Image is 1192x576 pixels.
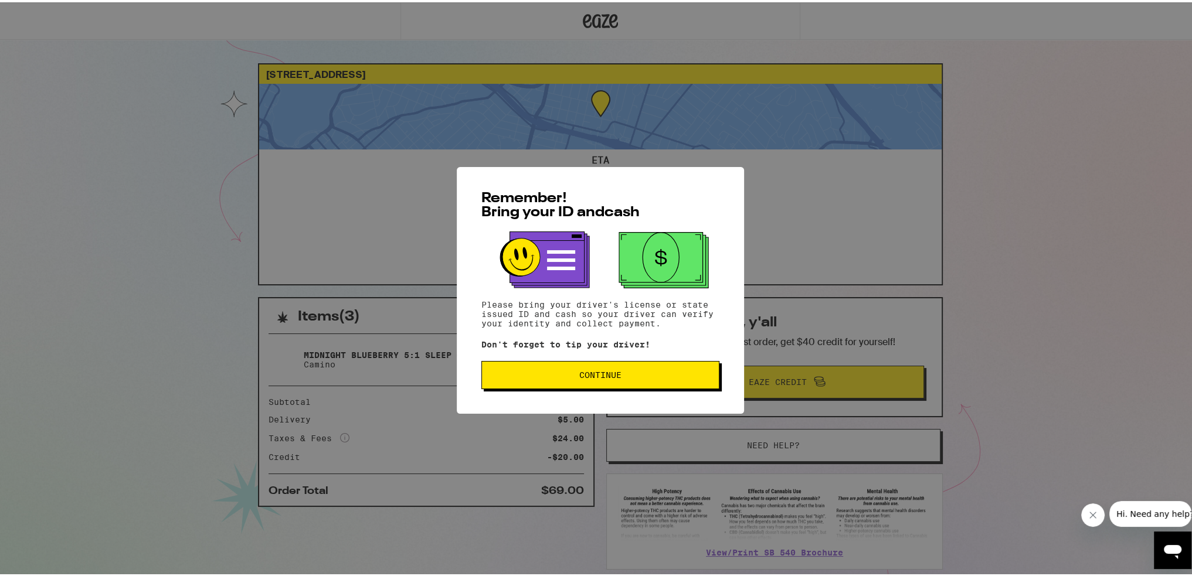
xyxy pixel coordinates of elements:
[481,359,719,387] button: Continue
[1081,501,1105,524] iframe: Close message
[7,8,84,18] span: Hi. Need any help?
[579,369,622,377] span: Continue
[481,189,640,217] span: Remember! Bring your ID and cash
[481,298,719,326] p: Please bring your driver's license or state issued ID and cash so your driver can verify your ide...
[1154,529,1191,567] iframe: Button to launch messaging window
[481,338,719,347] p: Don't forget to tip your driver!
[1109,499,1191,524] iframe: Message from company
